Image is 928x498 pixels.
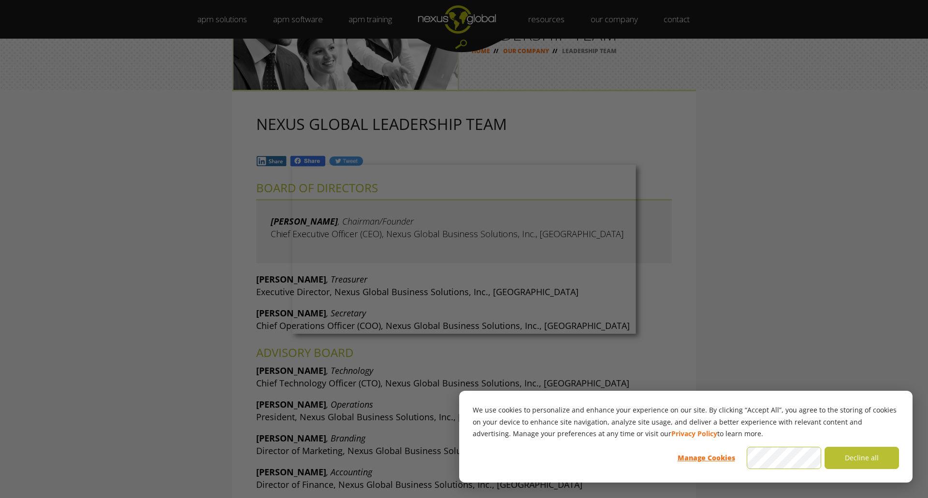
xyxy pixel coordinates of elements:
iframe: Popup CTA [292,165,636,334]
a: Privacy Policy [671,428,717,440]
p: We use cookies to personalize and enhance your experience on our site. By clicking “Accept All”, ... [473,404,899,440]
button: Accept all [747,447,821,469]
div: Cookie banner [459,391,913,483]
button: Manage Cookies [669,447,743,469]
button: Decline all [825,447,899,469]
